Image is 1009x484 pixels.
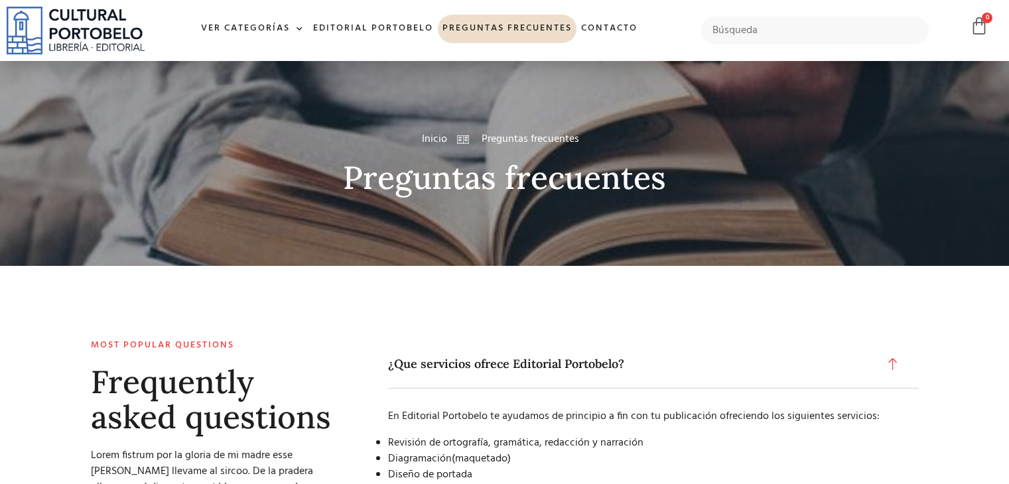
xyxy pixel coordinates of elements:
[388,435,899,451] li: Revisión de ortografía, gramática, redacción y narración
[576,15,642,43] a: Contacto
[388,340,919,389] a: ¿Que servicios ofrece Editorial Portobelo?
[388,451,899,467] li: Diagramación(maquetado)
[478,131,579,147] span: Preguntas frecuentes
[388,408,899,424] p: En Editorial Portobelo te ayudamos de principio a fin con tu publicación ofreciendo los siguiente...
[91,340,346,351] h2: Most popular questions
[388,357,631,371] span: ¿Que servicios ofrece Editorial Portobelo?
[701,17,929,44] input: Búsqueda
[970,17,988,36] a: 0
[87,160,923,196] h2: Preguntas frecuentes
[982,13,992,23] span: 0
[308,15,438,43] a: Editorial Portobelo
[91,365,346,435] h2: Frequently asked questions
[196,15,308,43] a: Ver Categorías
[388,467,899,483] li: Diseño de portada
[422,131,447,147] a: Inicio
[438,15,576,43] a: Preguntas frecuentes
